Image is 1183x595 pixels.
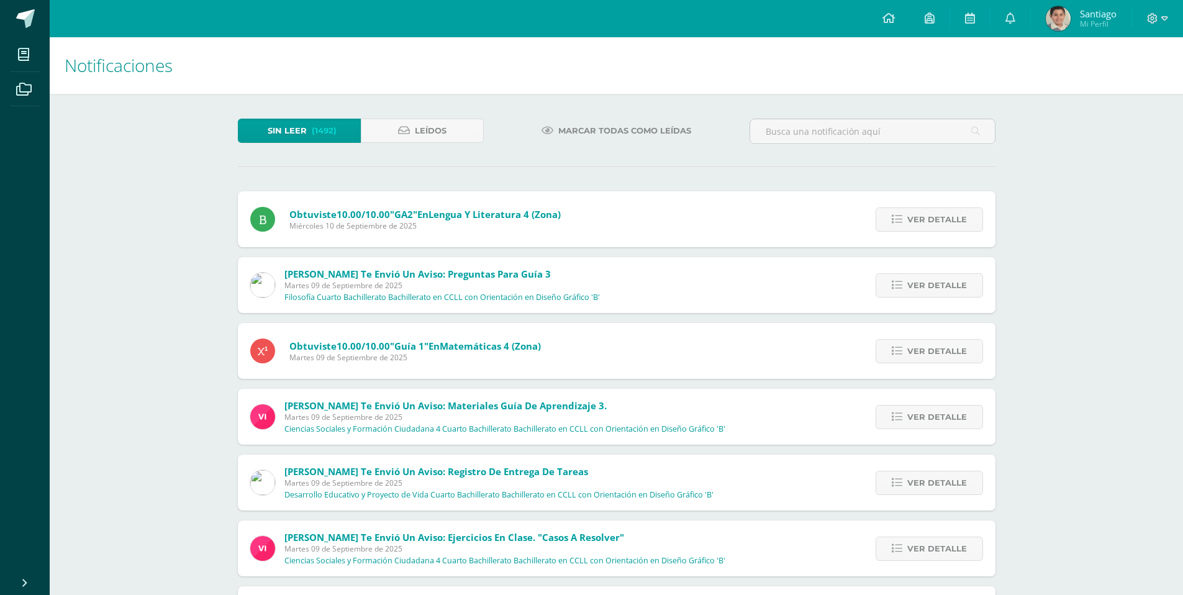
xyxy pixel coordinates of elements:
[250,273,275,297] img: 6dfd641176813817be49ede9ad67d1c4.png
[284,412,725,422] span: Martes 09 de Septiembre de 2025
[268,119,307,142] span: Sin leer
[750,119,995,143] input: Busca una notificación aquí
[284,478,714,488] span: Martes 09 de Septiembre de 2025
[289,208,561,220] span: Obtuviste en
[337,208,390,220] span: 10.00/10.00
[907,406,967,429] span: Ver detalle
[1046,6,1071,31] img: 0763504484c9044cbf5be1d5c74fd0dd.png
[415,119,446,142] span: Leídos
[907,471,967,494] span: Ver detalle
[907,537,967,560] span: Ver detalle
[558,119,691,142] span: Marcar todas como leídas
[428,208,561,220] span: Lengua y Literatura 4 (Zona)
[284,280,600,291] span: Martes 09 de Septiembre de 2025
[289,340,541,352] span: Obtuviste en
[250,536,275,561] img: bd6d0aa147d20350c4821b7c643124fa.png
[289,220,561,231] span: Miércoles 10 de Septiembre de 2025
[284,465,588,478] span: [PERSON_NAME] te envió un aviso: Registro de entrega de tareas
[250,404,275,429] img: bd6d0aa147d20350c4821b7c643124fa.png
[284,268,551,280] span: [PERSON_NAME] te envió un aviso: Preguntas para guía 3
[337,340,390,352] span: 10.00/10.00
[250,470,275,495] img: 6dfd641176813817be49ede9ad67d1c4.png
[907,208,967,231] span: Ver detalle
[289,352,541,363] span: Martes 09 de Septiembre de 2025
[284,531,624,543] span: [PERSON_NAME] te envió un aviso: Ejercicios en Clase. "Casos a resolver"
[238,119,361,143] a: Sin leer(1492)
[907,340,967,363] span: Ver detalle
[361,119,484,143] a: Leídos
[390,208,417,220] span: "GA2"
[390,340,428,352] span: "Guía 1"
[284,399,607,412] span: [PERSON_NAME] te envió un aviso: Materiales Guía de aprendizaje 3.
[284,293,600,302] p: Filosofía Cuarto Bachillerato Bachillerato en CCLL con Orientación en Diseño Gráfico 'B'
[65,53,173,77] span: Notificaciones
[907,274,967,297] span: Ver detalle
[1080,19,1117,29] span: Mi Perfil
[284,556,725,566] p: Ciencias Sociales y Formación Ciudadana 4 Cuarto Bachillerato Bachillerato en CCLL con Orientació...
[440,340,541,352] span: Matemáticas 4 (Zona)
[284,490,714,500] p: Desarrollo Educativo y Proyecto de Vida Cuarto Bachillerato Bachillerato en CCLL con Orientación ...
[284,424,725,434] p: Ciencias Sociales y Formación Ciudadana 4 Cuarto Bachillerato Bachillerato en CCLL con Orientació...
[1080,7,1117,20] span: Santiago
[526,119,707,143] a: Marcar todas como leídas
[284,543,725,554] span: Martes 09 de Septiembre de 2025
[312,119,337,142] span: (1492)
